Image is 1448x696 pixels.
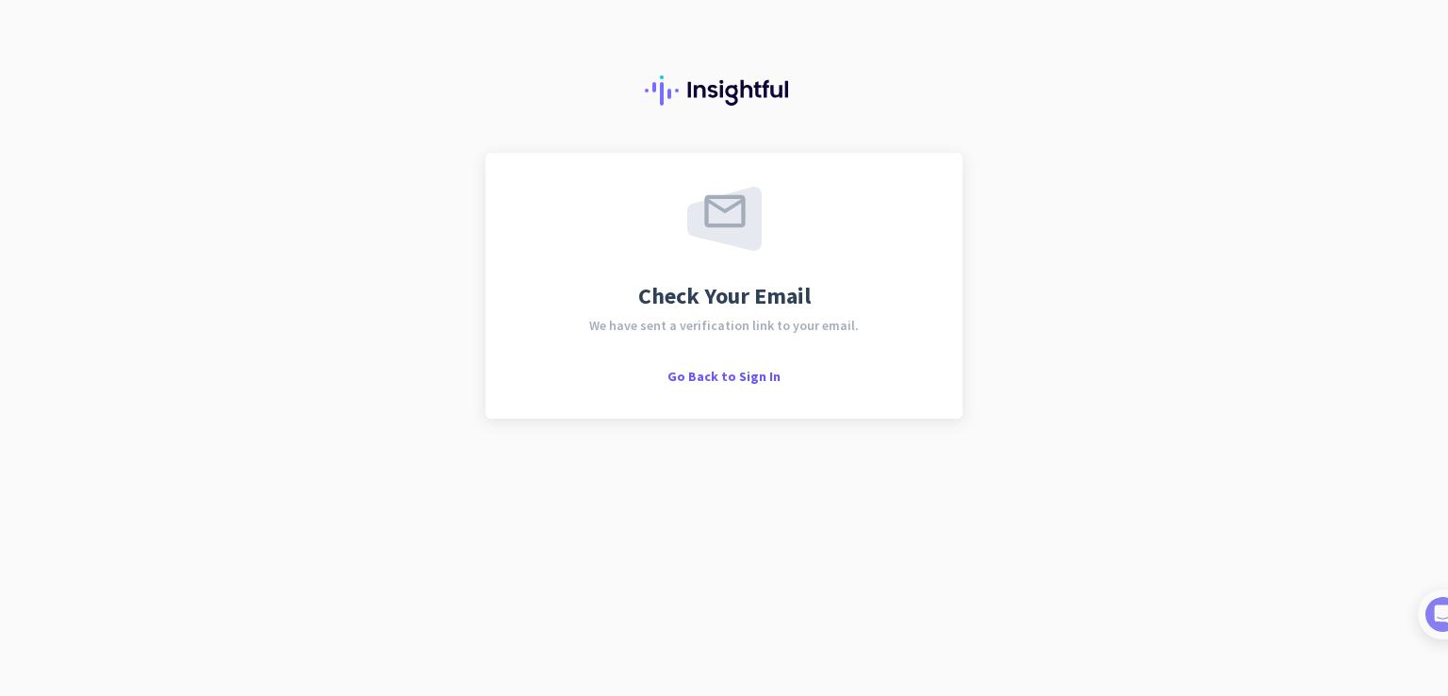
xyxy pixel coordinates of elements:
[589,319,859,332] span: We have sent a verification link to your email.
[667,368,781,385] span: Go Back to Sign In
[645,75,803,106] img: Insightful
[638,285,811,307] span: Check Your Email
[687,187,762,251] img: email-sent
